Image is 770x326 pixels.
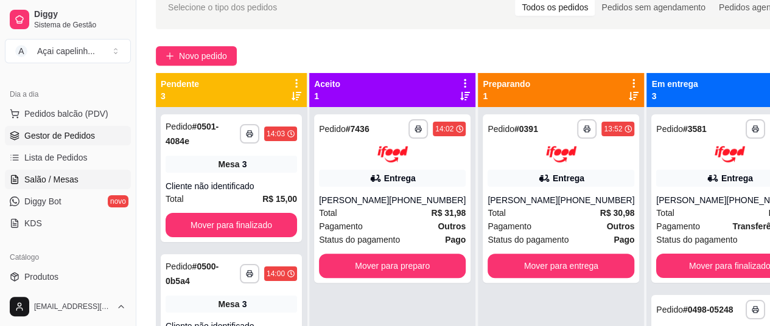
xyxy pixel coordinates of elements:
[24,173,79,186] span: Salão / Mesas
[161,90,199,102] p: 3
[5,267,131,286] a: Produtos
[656,124,683,134] span: Pedido
[166,52,174,60] span: plus
[514,124,538,134] strong: # 0391
[5,126,131,145] a: Gestor de Pedidos
[314,90,340,102] p: 1
[319,124,346,134] span: Pedido
[5,292,131,321] button: [EMAIL_ADDRESS][DOMAIN_NAME]
[161,78,199,90] p: Pendente
[553,172,584,184] div: Entrega
[319,220,363,233] span: Pagamento
[483,90,530,102] p: 1
[558,194,634,206] div: [PHONE_NUMBER]
[5,85,131,104] div: Dia a dia
[651,90,698,102] p: 3
[384,172,416,184] div: Entrega
[219,298,240,310] span: Mesa
[614,235,634,244] strong: Pago
[24,195,61,207] span: Diggy Bot
[483,78,530,90] p: Preparando
[651,78,698,90] p: Em entrega
[34,9,126,20] span: Diggy
[715,146,745,162] img: ifood
[319,233,400,246] span: Status do pagamento
[314,78,340,90] p: Aceito
[166,192,184,206] span: Total
[5,170,131,189] a: Salão / Mesas
[435,124,453,134] div: 14:02
[166,122,219,146] strong: # 0501-4084e
[721,172,753,184] div: Entrega
[262,194,297,204] strong: R$ 15,00
[377,146,408,162] img: ifood
[604,124,622,134] div: 13:52
[319,194,389,206] div: [PERSON_NAME]
[24,130,95,142] span: Gestor de Pedidos
[656,305,683,314] span: Pedido
[656,206,674,220] span: Total
[656,233,737,246] span: Status do pagamento
[488,206,506,220] span: Total
[656,220,700,233] span: Pagamento
[5,39,131,63] button: Select a team
[267,269,285,279] div: 14:00
[24,108,108,120] span: Pedidos balcão (PDV)
[346,124,369,134] strong: # 7436
[389,194,466,206] div: [PHONE_NUMBER]
[15,45,27,57] span: A
[656,194,726,206] div: [PERSON_NAME]
[488,194,558,206] div: [PERSON_NAME]
[34,20,126,30] span: Sistema de Gestão
[431,208,466,218] strong: R$ 31,98
[438,221,466,231] strong: Outros
[488,233,569,246] span: Status do pagamento
[242,298,247,310] div: 3
[683,124,707,134] strong: # 3581
[242,158,247,170] div: 3
[5,248,131,267] div: Catálogo
[5,213,131,233] a: KDS
[37,45,95,57] div: Açai capelinh ...
[24,217,42,229] span: KDS
[319,254,466,278] button: Mover para preparo
[179,49,227,63] span: Novo pedido
[34,302,111,311] span: [EMAIL_ADDRESS][DOMAIN_NAME]
[24,271,58,283] span: Produtos
[488,254,634,278] button: Mover para entrega
[166,262,219,286] strong: # 0500-0b5a4
[606,221,634,231] strong: Outros
[156,46,237,66] button: Novo pedido
[319,206,337,220] span: Total
[166,180,297,192] div: Cliente não identificado
[24,151,88,164] span: Lista de Pedidos
[168,1,277,14] span: Selecione o tipo dos pedidos
[166,262,192,271] span: Pedido
[166,122,192,131] span: Pedido
[5,104,131,123] button: Pedidos balcão (PDV)
[488,220,531,233] span: Pagamento
[683,305,733,314] strong: # 0498-05248
[5,5,131,34] a: DiggySistema de Gestão
[600,208,635,218] strong: R$ 30,98
[5,192,131,211] a: Diggy Botnovo
[5,148,131,167] a: Lista de Pedidos
[488,124,514,134] span: Pedido
[267,129,285,139] div: 14:03
[546,146,576,162] img: ifood
[166,213,297,237] button: Mover para finalizado
[219,158,240,170] span: Mesa
[445,235,466,244] strong: Pago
